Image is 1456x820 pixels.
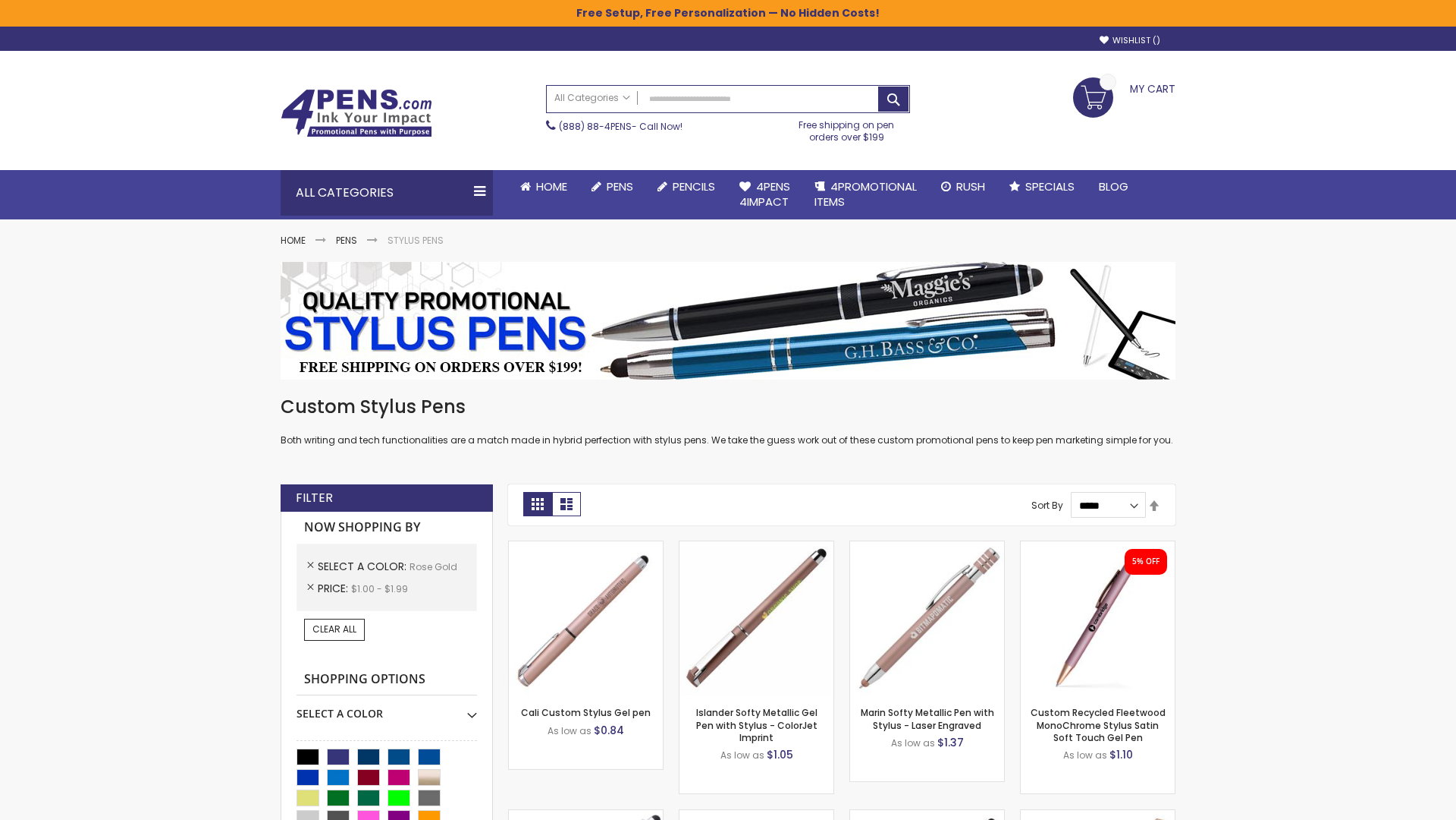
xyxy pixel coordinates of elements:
[548,724,591,737] span: As low as
[861,706,994,731] a: Marin Softy Metallic Pen with Stylus - Laser Engraved
[318,559,409,574] span: Select A Color
[281,170,493,216] div: All Categories
[304,619,365,640] a: Clear All
[579,170,645,203] a: Pens
[673,178,715,194] span: Pencils
[281,395,1175,419] h1: Custom Stylus Pens
[679,541,833,695] img: Islander Softy Metallic Gel Pen with Stylus - ColorJet Imprint-Rose Gold
[554,92,630,104] span: All Categories
[767,747,793,762] span: $1.05
[783,113,911,143] div: Free shipping on pen orders over $199
[388,234,444,247] strong: Stylus Pens
[607,178,633,194] span: Pens
[1025,178,1075,194] span: Specials
[297,695,477,721] div: Select A Color
[508,170,579,203] a: Home
[1021,541,1175,695] img: Custom Recycled Fleetwood MonoChrome Stylus Satin Soft Touch Gel Pen-Rose Gold
[850,541,1004,695] img: Marin Softy Metallic Pen with Stylus - Laser Engraved-Rose Gold
[594,723,624,738] span: $0.84
[559,120,682,133] span: - Call Now!
[1031,499,1063,512] label: Sort By
[318,581,351,596] span: Price
[802,170,929,219] a: 4PROMOTIONALITEMS
[891,736,935,749] span: As low as
[679,541,833,553] a: Islander Softy Metallic Gel Pen with Stylus - ColorJet Imprint-Rose Gold
[509,541,663,553] a: Cali Custom Stylus Gel pen-Rose Gold
[997,170,1087,203] a: Specials
[696,706,817,743] a: Islander Softy Metallic Gel Pen with Stylus - ColorJet Imprint
[814,178,917,210] span: 4PROMOTIONAL ITEMS
[281,262,1175,380] img: Stylus Pens
[1031,706,1166,743] a: Custom Recycled Fleetwood MonoChrome Stylus Satin Soft Touch Gel Pen
[536,178,567,194] span: Home
[409,560,457,573] span: Rose Gold
[523,492,552,516] strong: Grid
[1132,557,1159,567] div: 5% OFF
[351,582,408,595] span: $1.00 - $1.99
[559,120,632,133] a: (888) 88-4PENS
[645,170,727,203] a: Pencils
[739,178,790,210] span: 4Pens 4impact
[336,234,357,247] a: Pens
[1099,178,1128,194] span: Blog
[850,541,1004,553] a: Marin Softy Metallic Pen with Stylus - Laser Engraved-Rose Gold
[296,490,333,506] strong: Filter
[727,170,802,219] a: 4Pens4impact
[956,178,985,194] span: Rush
[547,86,638,111] a: All Categories
[1021,541,1175,553] a: Custom Recycled Fleetwood MonoChrome Stylus Satin Soft Touch Gel Pen-Rose Gold
[1063,749,1107,762] span: As low as
[1109,747,1133,762] span: $1.10
[521,706,651,719] a: Cali Custom Stylus Gel pen
[1100,35,1160,46] a: Wishlist
[281,234,306,247] a: Home
[312,623,356,635] span: Clear All
[937,735,964,750] span: $1.37
[509,541,663,695] img: Cali Custom Stylus Gel pen-Rose Gold
[1087,170,1141,203] a: Blog
[281,395,1175,447] div: Both writing and tech functionalities are a match made in hybrid perfection with stylus pens. We ...
[929,170,997,203] a: Rush
[720,749,764,762] span: As low as
[297,664,477,696] strong: Shopping Options
[281,89,432,137] img: 4Pens Custom Pens and Promotional Products
[297,512,477,544] strong: Now Shopping by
